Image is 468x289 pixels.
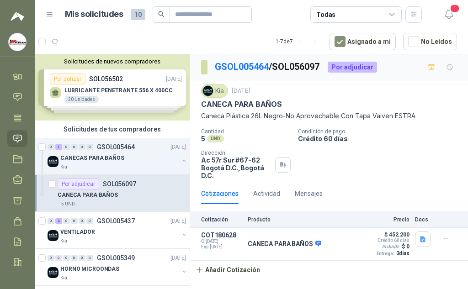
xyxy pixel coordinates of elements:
[9,33,26,51] img: Company Logo
[298,135,464,142] p: Crédito 60 días
[79,255,85,261] div: 0
[380,243,401,250] div: Incluido
[203,86,213,96] img: Company Logo
[71,144,78,150] div: 0
[403,33,457,50] button: No Leídos
[207,135,224,142] div: UND
[11,11,24,22] img: Logo peakr
[35,54,190,121] div: Solicitudes de nuevos compradoresPor cotizarSOL056502[DATE] LUBRICANTE PENETRANTE 556 X 400CC20 U...
[201,189,239,199] div: Cotizaciones
[158,11,165,17] span: search
[58,179,99,189] div: Por adjudicar
[248,216,358,223] p: Producto
[201,84,228,98] div: Kia
[48,218,54,224] div: 0
[248,240,321,248] p: CANECA PARA BAÑOS
[330,33,396,50] button: Asignado a mi
[232,87,250,95] p: [DATE]
[298,128,464,135] p: Condición de pago
[201,156,271,179] p: Ac 57r Sur #67-62 Bogotá D.C. , Bogotá D.C.
[441,6,457,23] button: 1
[377,251,394,256] span: Entrega:
[201,216,242,223] p: Cotización
[97,255,135,261] p: GSOL005349
[131,9,145,20] span: 10
[60,265,119,273] p: HORNO MICROONDAS
[97,144,135,150] p: GSOL005464
[60,274,67,282] p: Kia
[48,255,54,261] div: 0
[201,231,242,239] p: COT180628
[48,252,188,282] a: 0 0 0 0 0 0 GSOL005349[DATE] Company LogoHORNO MICROONDASKia
[384,231,409,238] p: $ 452.200
[316,10,335,20] div: Todas
[48,230,58,241] img: Company Logo
[170,143,186,152] p: [DATE]
[201,150,271,156] p: Dirección
[328,62,377,73] div: Por adjudicar
[215,61,269,72] a: GSOL005464
[378,238,409,243] p: Crédito 60 días
[86,255,93,261] div: 0
[79,144,85,150] div: 0
[396,250,409,257] p: 3 días
[60,228,95,236] p: VENTILADOR
[201,135,205,142] p: 5
[58,200,79,208] div: 5 UND
[71,255,78,261] div: 0
[402,243,409,250] p: $ 0
[215,60,320,74] p: / SOL056097
[364,216,409,223] p: Precio
[86,218,93,224] div: 0
[97,218,135,224] p: GSOL005437
[86,144,93,150] div: 0
[48,215,188,245] a: 0 2 0 0 0 0 GSOL005437[DATE] Company LogoVENTILADORKia
[65,8,123,21] h1: Mis solicitudes
[103,181,136,187] p: SOL056097
[276,34,322,49] div: 1 - 7 de 7
[201,100,282,109] p: CANECA PARA BAÑOS
[79,218,85,224] div: 0
[60,163,67,171] p: Kia
[60,154,124,163] p: CANECAS PARA BAÑOS
[58,191,118,200] p: CANECA PARA BAÑOS
[201,111,457,121] p: Caneca Plástica 26L Negro-No Aprovechable Con Tapa Vaiven ESTRA
[48,267,58,278] img: Company Logo
[48,144,54,150] div: 0
[201,239,242,244] span: C: [DATE]
[35,175,190,212] a: Por adjudicarSOL056097CANECA PARA BAÑOS5 UND
[63,218,70,224] div: 0
[63,144,70,150] div: 0
[415,216,433,223] p: Docs
[201,244,242,250] span: Exp: [DATE]
[55,218,62,224] div: 2
[55,255,62,261] div: 0
[35,121,190,138] div: Solicitudes de tus compradores
[450,4,460,13] span: 1
[190,261,265,279] button: Añadir Cotización
[170,254,186,263] p: [DATE]
[170,217,186,226] p: [DATE]
[38,58,186,65] button: Solicitudes de nuevos compradores
[55,144,62,150] div: 1
[60,237,67,245] p: Kia
[295,189,323,199] div: Mensajes
[48,142,188,171] a: 0 1 0 0 0 0 GSOL005464[DATE] Company LogoCANECAS PARA BAÑOSKia
[48,156,58,167] img: Company Logo
[71,218,78,224] div: 0
[253,189,280,199] div: Actividad
[201,128,291,135] p: Cantidad
[63,255,70,261] div: 0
